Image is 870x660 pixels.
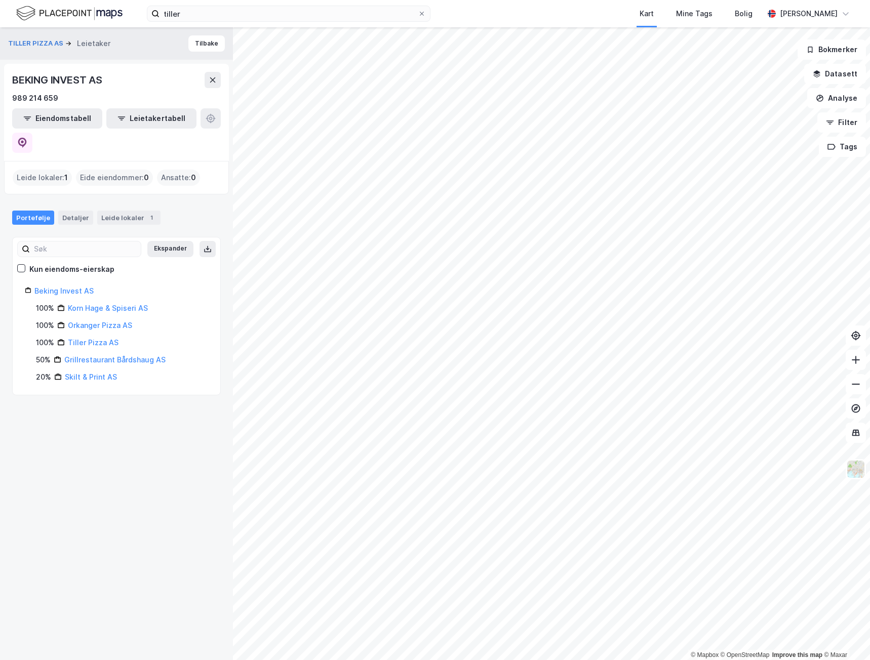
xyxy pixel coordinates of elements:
button: TILLER PIZZA AS [8,38,65,49]
div: Kontrollprogram for chat [819,611,870,660]
button: Hjem [159,4,178,23]
div: 1 [146,213,156,223]
div: Hei og velkommen til Newsec Maps, [PERSON_NAME] [16,75,158,95]
img: logo.f888ab2527a4732fd821a326f86c7f29.svg [16,5,123,22]
textarea: Melding... [9,310,194,327]
div: Leide lokaler [97,211,161,225]
a: Tiller Pizza AS [68,338,118,347]
a: Grillrestaurant Bårdshaug AS [64,355,166,364]
button: Datasett [804,64,866,84]
span: 0 [191,172,196,184]
a: Orkanger Pizza AS [68,321,132,329]
div: Portefølje [12,211,54,225]
button: Filter [817,112,866,133]
div: 100% [36,302,54,314]
a: Mapbox [691,651,719,658]
img: Z [846,460,865,479]
button: Leietakertabell [106,108,196,129]
div: 100% [36,337,54,349]
div: 20% [36,371,51,383]
div: Hei og velkommen til Newsec Maps, [PERSON_NAME]Om det er du lurer på så er det bare å ta kontakt ... [8,69,166,136]
div: Simen • 11 m siden [16,138,77,144]
input: Søk [30,241,141,257]
a: Korn Hage & Spiseri AS [68,304,148,312]
div: Lukk [178,4,196,22]
div: Leietaker [77,37,110,50]
div: Om det er du lurer på så er det bare å ta kontakt her. [DEMOGRAPHIC_DATA] fornøyelse! [16,100,158,130]
div: Ansatte : [157,170,200,186]
button: Analyse [807,88,866,108]
div: Mine Tags [676,8,713,20]
div: Detaljer [58,211,93,225]
button: Start recording [64,332,72,340]
h1: Simen [49,5,74,13]
iframe: Chat Widget [819,611,870,660]
button: Tags [819,137,866,157]
div: Leide lokaler : [13,170,72,186]
a: OpenStreetMap [721,651,770,658]
a: Skilt & Print AS [65,373,117,381]
button: Bokmerker [798,39,866,60]
button: Last opp vedlegg [48,332,56,340]
div: Eide eiendommer : [76,170,153,186]
div: Bolig [735,8,753,20]
button: Ekspander [147,241,193,257]
a: Improve this map [772,651,822,658]
div: [PERSON_NAME] [780,8,838,20]
button: Send en melding… [174,327,190,344]
div: 989 214 659 [12,92,58,104]
div: BEKING INVEST AS [12,72,104,88]
p: Aktiv for over 1 u siden [49,13,126,23]
button: Eiendomstabell [12,108,102,129]
input: Søk på adresse, matrikkel, gårdeiere, leietakere eller personer [160,6,418,21]
button: Emoji-velger [16,332,24,340]
div: Kart [640,8,654,20]
button: Tilbake [188,35,225,52]
div: 100% [36,319,54,332]
div: Kun eiendoms-eierskap [29,263,114,275]
a: Beking Invest AS [34,286,94,295]
button: Gif-velger [32,332,40,340]
span: 1 [64,172,68,184]
div: 50% [36,354,51,366]
div: Simen sier… [8,69,194,158]
span: 0 [144,172,149,184]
